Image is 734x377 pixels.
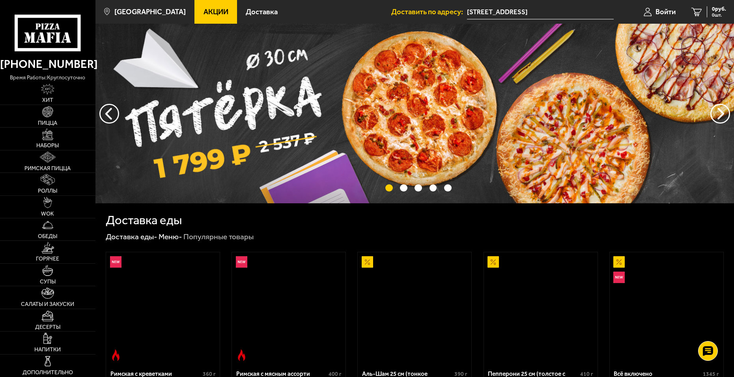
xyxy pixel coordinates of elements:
span: Супы [40,279,56,285]
a: АкционныйПепперони 25 см (толстое с сыром) [484,252,598,364]
div: Популярные товары [183,232,254,242]
span: Доставка [246,8,278,16]
span: Дополнительно [22,370,73,375]
span: Горячее [36,256,59,262]
span: Акции [204,8,228,16]
img: Острое блюдо [236,349,247,361]
img: Акционный [487,256,499,268]
a: Доставка еды- [106,232,157,241]
span: Наборы [36,143,59,148]
a: АкционныйНовинкаВсё включено [610,252,723,364]
button: точки переключения [444,184,452,192]
img: Акционный [613,256,625,268]
span: Войти [656,8,676,16]
span: Доставить по адресу: [391,8,467,16]
span: Обеды [38,234,57,239]
span: Римская пицца [24,166,71,171]
button: следующий [99,104,119,124]
a: АкционныйАль-Шам 25 см (тонкое тесто) [358,252,471,364]
img: Острое блюдо [110,349,121,361]
span: WOK [41,211,54,217]
a: Меню- [159,232,182,241]
button: точки переключения [430,184,437,192]
img: Новинка [236,256,247,268]
a: НовинкаОстрое блюдоРимская с креветками [106,252,220,364]
input: Ваш адрес доставки [467,5,614,19]
span: Десерты [35,324,60,330]
span: Салаты и закуски [21,302,74,307]
a: НовинкаОстрое блюдоРимская с мясным ассорти [232,252,346,364]
h1: Доставка еды [106,214,182,226]
img: Акционный [362,256,373,268]
span: 0 шт. [712,13,726,17]
span: Роллы [38,188,57,194]
span: Хит [42,98,53,103]
button: точки переключения [400,184,407,192]
img: Новинка [110,256,121,268]
span: Напитки [34,347,61,353]
span: 0 руб. [712,6,726,12]
button: точки переключения [415,184,422,192]
img: Новинка [613,272,625,283]
button: точки переключения [385,184,393,192]
span: Пицца [38,120,57,126]
span: [GEOGRAPHIC_DATA] [114,8,186,16]
button: предыдущий [710,104,730,124]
